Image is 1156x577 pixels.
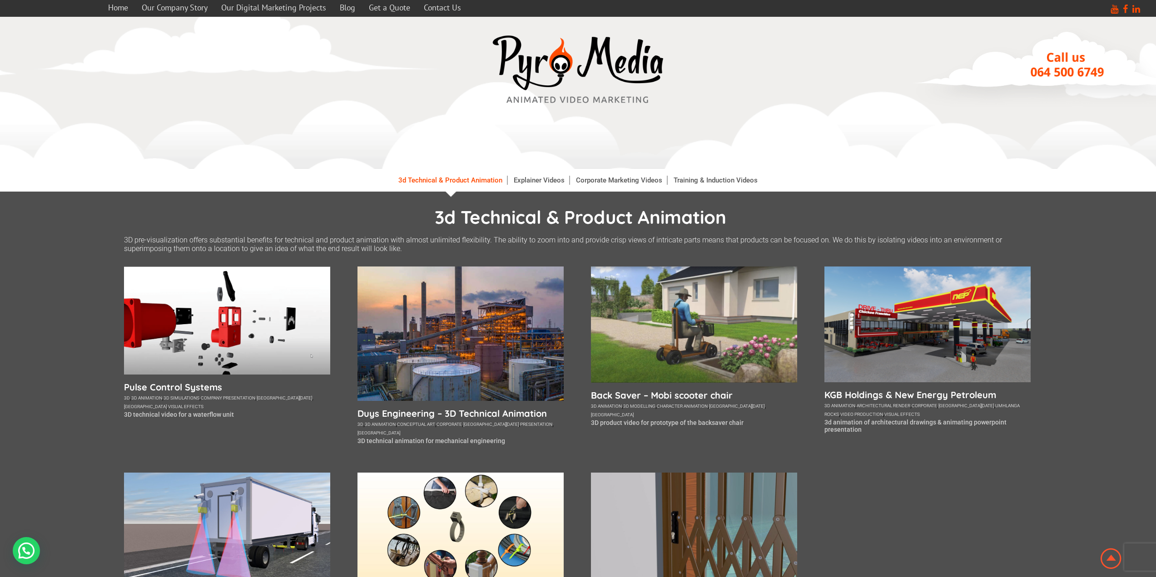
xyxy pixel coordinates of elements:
[824,400,1031,418] div: , , , , , ,
[1099,547,1123,571] img: Animation Studio South Africa
[591,404,622,409] a: 3d animation
[357,430,400,435] a: [GEOGRAPHIC_DATA]
[463,422,519,427] a: [GEOGRAPHIC_DATA][DATE]
[397,422,435,427] a: conceptual art
[124,411,330,418] p: 3D technical video for a waterflow unit
[857,403,910,408] a: architectural render
[657,404,708,409] a: character animation
[824,419,1031,433] p: 3d animation of architectural drawings & animating powerpoint presentation
[357,437,564,444] p: 3D technical animation for mechanical engineering
[394,176,507,185] a: 3d Technical & Product Animation
[365,422,396,427] a: 3d animation
[669,176,762,185] a: Training & Induction Videos
[487,30,669,109] img: video marketing media company westville durban logo
[591,390,797,401] a: Back Saver – Mobi scooter chair
[840,412,883,417] a: video production
[623,404,655,409] a: 3d modelling
[824,403,855,408] a: 3d animation
[912,403,937,408] a: corporate
[571,176,667,185] a: Corporate Marketing Videos
[591,412,634,417] a: [GEOGRAPHIC_DATA]
[509,176,570,185] a: Explainer Videos
[168,404,203,409] a: visual effects
[357,422,363,427] a: 3d
[357,419,564,436] div: , , , , , ,
[124,393,330,410] div: , , , , , ,
[884,412,920,417] a: visual effects
[591,419,797,426] p: 3D product video for prototype of the backsaver chair
[124,236,1032,253] p: 3D pre-visualization offers substantial benefits for technical and product animation with almost ...
[124,404,167,409] a: [GEOGRAPHIC_DATA]
[709,404,764,409] a: [GEOGRAPHIC_DATA][DATE]
[164,395,199,400] a: 3d simulations
[437,422,462,427] a: corporate
[591,401,797,418] div: , , , ,
[129,206,1032,228] h1: 3d Technical & Product Animation
[124,395,130,400] a: 3d
[520,422,552,427] a: presentation
[257,395,312,400] a: [GEOGRAPHIC_DATA][DATE]
[824,389,1031,400] a: KGB Holdings & New Energy Petroleum
[131,395,162,400] a: 3d animation
[201,395,255,400] a: company presentation
[938,403,994,408] a: [GEOGRAPHIC_DATA][DATE]
[124,381,330,393] a: Pulse Control Systems
[357,408,564,419] a: Duys Engineering – 3D Technical Animation
[487,30,669,111] a: video marketing media company westville durban logo
[824,403,1020,417] a: umhlanga rocks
